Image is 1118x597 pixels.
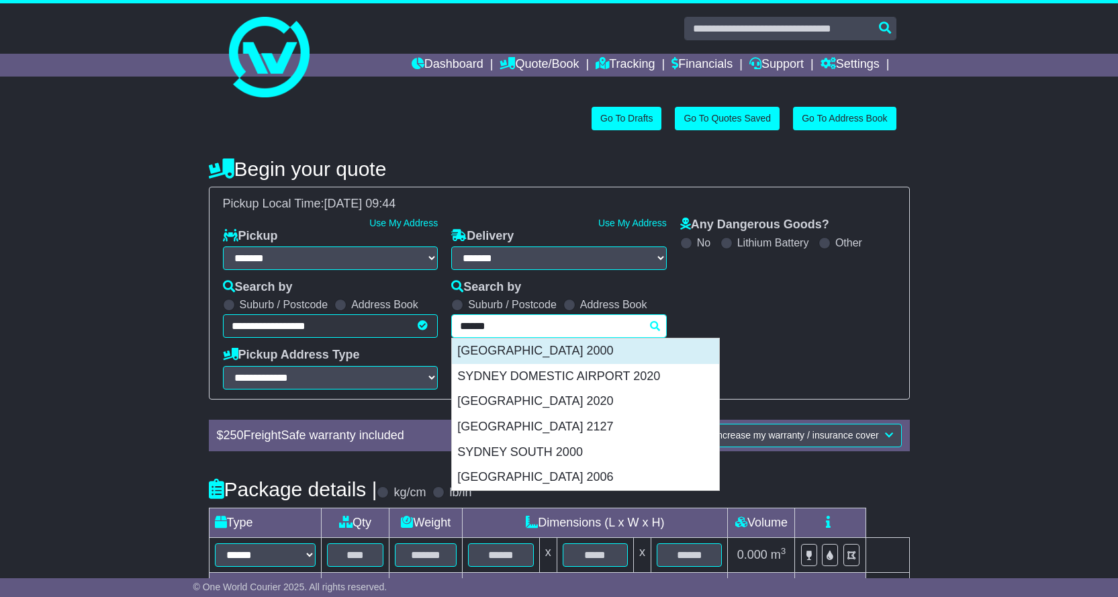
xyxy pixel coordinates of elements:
div: SYDNEY SOUTH 2000 [452,440,719,465]
label: Search by [451,280,521,295]
label: Other [835,236,862,249]
div: [GEOGRAPHIC_DATA] 2000 [452,338,719,364]
h4: Package details | [209,478,377,500]
label: lb/in [449,486,471,500]
label: Lithium Battery [737,236,809,249]
td: Qty [321,508,389,537]
td: x [634,537,651,572]
label: Search by [223,280,293,295]
span: © One World Courier 2025. All rights reserved. [193,582,387,592]
a: Tracking [596,54,655,77]
label: Delivery [451,229,514,244]
div: [GEOGRAPHIC_DATA] 2127 [452,414,719,440]
label: No [697,236,710,249]
div: $ FreightSafe warranty included [210,428,598,443]
a: Dashboard [412,54,483,77]
a: Go To Quotes Saved [675,107,780,130]
a: Use My Address [369,218,438,228]
span: [DATE] 09:44 [324,197,396,210]
a: Settings [821,54,880,77]
a: Quote/Book [500,54,579,77]
label: Pickup [223,229,278,244]
div: Pickup Local Time: [216,197,902,212]
a: Go To Address Book [793,107,896,130]
td: Volume [728,508,795,537]
td: x [539,537,557,572]
span: 0.000 [737,548,767,561]
label: Suburb / Postcode [240,298,328,311]
div: [GEOGRAPHIC_DATA] 2020 [452,389,719,414]
div: SYDNEY DOMESTIC AIRPORT 2020 [452,364,719,389]
div: [GEOGRAPHIC_DATA] 2006 [452,465,719,490]
button: Increase my warranty / insurance cover [706,424,901,447]
a: Go To Drafts [592,107,661,130]
td: Type [209,508,321,537]
td: Dimensions (L x W x H) [463,508,728,537]
span: Increase my warranty / insurance cover [714,430,878,441]
label: Pickup Address Type [223,348,360,363]
sup: 3 [781,546,786,556]
td: Weight [389,508,463,537]
span: m [771,548,786,561]
a: Financials [671,54,733,77]
label: Any Dangerous Goods? [680,218,829,232]
span: 250 [224,428,244,442]
a: Use My Address [598,218,667,228]
label: Suburb / Postcode [468,298,557,311]
h4: Begin your quote [209,158,910,180]
label: Address Book [580,298,647,311]
label: kg/cm [393,486,426,500]
label: Address Book [351,298,418,311]
a: Support [749,54,804,77]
